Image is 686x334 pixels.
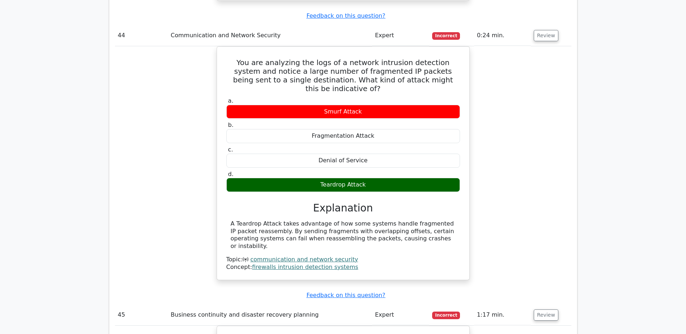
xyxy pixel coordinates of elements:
td: Communication and Network Security [168,25,372,46]
td: Expert [372,305,429,325]
span: Incorrect [432,312,460,319]
a: Feedback on this question? [306,12,385,19]
td: 45 [115,305,168,325]
a: firewalls intrusion detection systems [252,264,358,270]
div: Teardrop Attack [226,178,460,192]
span: b. [228,121,234,128]
button: Review [534,30,558,41]
div: Smurf Attack [226,105,460,119]
h3: Explanation [231,202,456,214]
a: communication and network security [250,256,358,263]
span: d. [228,171,234,177]
span: a. [228,97,234,104]
a: Feedback on this question? [306,292,385,299]
td: 0:24 min. [474,25,531,46]
span: c. [228,146,233,153]
div: Concept: [226,264,460,271]
td: 44 [115,25,168,46]
button: Review [534,309,558,321]
td: Business continuity and disaster recovery planning [168,305,372,325]
div: A Teardrop Attack takes advantage of how some systems handle fragmented IP packet reassembly. By ... [231,220,456,250]
div: Topic: [226,256,460,264]
div: Fragmentation Attack [226,129,460,143]
td: 1:17 min. [474,305,531,325]
div: Denial of Service [226,154,460,168]
h5: You are analyzing the logs of a network intrusion detection system and notice a large number of f... [226,58,461,93]
span: Incorrect [432,32,460,39]
td: Expert [372,25,429,46]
